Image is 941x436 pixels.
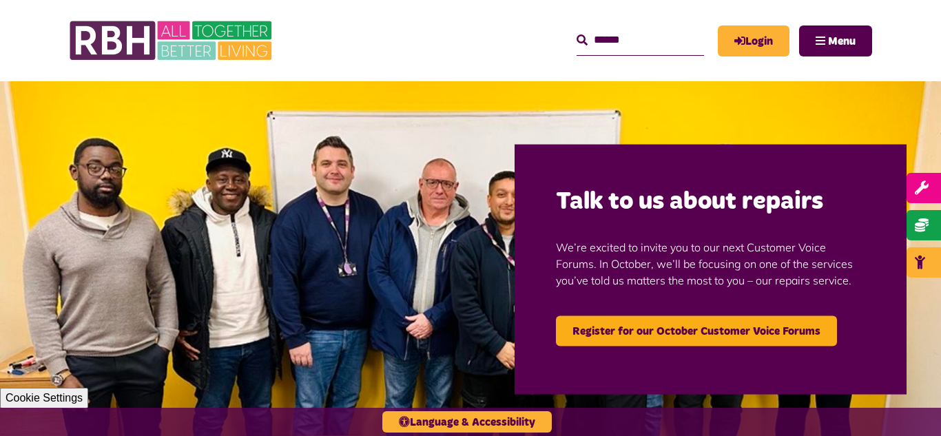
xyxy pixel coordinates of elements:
[69,14,276,68] img: RBH
[556,315,837,346] a: Register for our October Customer Voice Forums
[828,36,856,47] span: Menu
[799,25,872,56] button: Navigation
[718,25,789,56] a: MyRBH
[556,185,865,218] h2: Talk to us about repairs
[556,218,865,309] p: We’re excited to invite you to our next Customer Voice Forums. In October, we’ll be focusing on o...
[382,411,552,433] button: Language & Accessibility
